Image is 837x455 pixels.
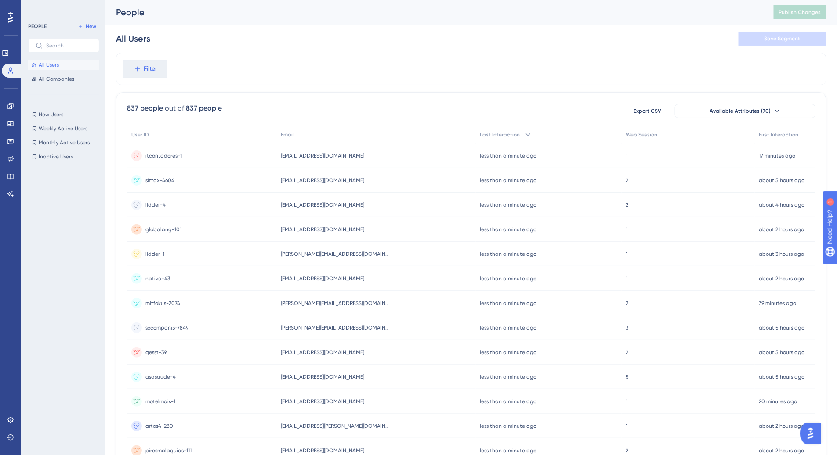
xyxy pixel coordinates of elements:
button: New Users [28,109,99,120]
button: Filter [123,60,167,78]
span: piresmalaquias-111 [145,447,192,454]
span: New [86,23,96,30]
time: less than a minute ago [480,276,537,282]
button: Export CSV [626,104,670,118]
time: about 2 hours ago [759,423,804,429]
time: about 4 hours ago [759,202,805,208]
time: less than a minute ago [480,300,537,306]
span: 1 [626,226,628,233]
span: motelmais-1 [145,398,175,405]
time: about 5 hours ago [759,374,805,380]
time: 39 minutes ago [759,300,797,306]
time: about 5 hours ago [759,325,805,331]
span: [PERSON_NAME][EMAIL_ADDRESS][DOMAIN_NAME] [281,251,391,258]
span: Monthly Active Users [39,139,90,146]
span: [EMAIL_ADDRESS][DOMAIN_NAME] [281,226,364,233]
span: [PERSON_NAME][EMAIL_ADDRESS][DOMAIN_NAME] [281,300,391,307]
time: less than a minute ago [480,226,537,233]
span: Email [281,131,294,138]
button: Publish Changes [774,5,826,19]
span: [EMAIL_ADDRESS][DOMAIN_NAME] [281,447,364,454]
button: Monthly Active Users [28,137,99,148]
span: [EMAIL_ADDRESS][DOMAIN_NAME] [281,349,364,356]
time: less than a minute ago [480,349,537,355]
span: [EMAIL_ADDRESS][DOMAIN_NAME] [281,201,364,208]
time: about 2 hours ago [759,276,804,282]
time: less than a minute ago [480,325,537,331]
span: User ID [131,131,149,138]
div: All Users [116,32,150,45]
iframe: UserGuiding AI Assistant Launcher [800,420,826,447]
button: New [75,21,99,32]
span: Web Session [626,131,658,138]
div: 1 [61,4,63,11]
time: about 3 hours ago [759,251,804,257]
span: [EMAIL_ADDRESS][DOMAIN_NAME] [281,275,364,282]
span: [EMAIL_ADDRESS][DOMAIN_NAME] [281,152,364,159]
time: less than a minute ago [480,251,537,257]
button: All Users [28,60,99,70]
span: asasaude-4 [145,373,176,380]
time: less than a minute ago [480,153,537,159]
span: sittax-4604 [145,177,174,184]
span: 1 [626,398,628,405]
time: less than a minute ago [480,398,537,405]
button: Inactive Users [28,151,99,162]
div: out of [165,103,184,114]
span: Save Segment [765,35,801,42]
button: Available Attributes (70) [675,104,815,118]
span: New Users [39,111,63,118]
time: 17 minutes ago [759,153,796,159]
time: less than a minute ago [480,202,537,208]
span: 1 [626,275,628,282]
input: Search [46,43,92,49]
time: about 5 hours ago [759,349,805,355]
span: Filter [144,64,158,74]
button: Save Segment [739,32,826,46]
span: 1 [626,152,628,159]
span: sxcompani3-7849 [145,324,188,331]
div: PEOPLE [28,23,47,30]
span: artos4-280 [145,423,173,430]
span: 3 [626,324,629,331]
span: 1 [626,423,628,430]
span: globalang-101 [145,226,181,233]
button: All Companies [28,74,99,84]
span: [PERSON_NAME][EMAIL_ADDRESS][DOMAIN_NAME] [281,324,391,331]
div: People [116,6,752,18]
time: 20 minutes ago [759,398,797,405]
span: Inactive Users [39,153,73,160]
span: 2 [626,300,629,307]
span: Export CSV [634,107,662,115]
span: lidder-1 [145,251,164,258]
time: less than a minute ago [480,423,537,429]
time: about 5 hours ago [759,177,805,183]
span: lidder-4 [145,201,166,208]
button: Weekly Active Users [28,123,99,134]
span: mitfokus-2074 [145,300,180,307]
time: about 2 hours ago [759,448,804,454]
div: 837 people [186,103,222,114]
span: gesst-39 [145,349,167,356]
span: [EMAIL_ADDRESS][DOMAIN_NAME] [281,177,364,184]
span: [EMAIL_ADDRESS][DOMAIN_NAME] [281,398,364,405]
span: 2 [626,201,629,208]
span: 2 [626,447,629,454]
span: 5 [626,373,629,380]
time: less than a minute ago [480,374,537,380]
span: All Users [39,61,59,68]
span: [EMAIL_ADDRESS][PERSON_NAME][DOMAIN_NAME] [281,423,391,430]
div: 837 people [127,103,163,114]
span: Last Interaction [480,131,520,138]
span: 2 [626,177,629,184]
time: about 2 hours ago [759,226,804,233]
span: All Companies [39,75,74,82]
span: Need Help? [21,2,55,13]
span: nativa-43 [145,275,170,282]
span: 2 [626,349,629,356]
time: less than a minute ago [480,177,537,183]
span: Publish Changes [779,9,821,16]
span: 1 [626,251,628,258]
time: less than a minute ago [480,448,537,454]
